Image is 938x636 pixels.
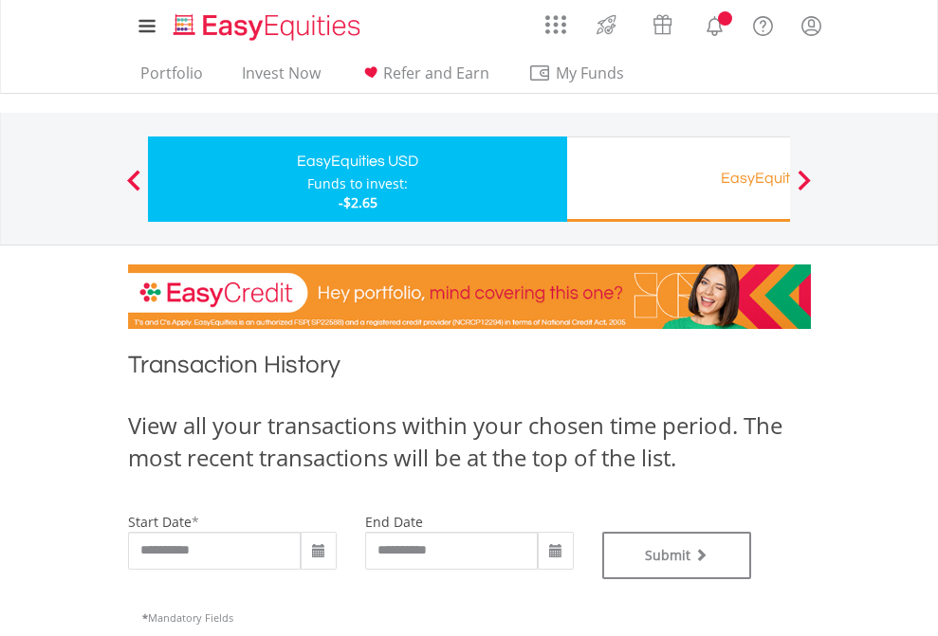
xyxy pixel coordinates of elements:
img: EasyCredit Promotion Banner [128,264,811,329]
h1: Transaction History [128,348,811,391]
img: thrive-v2.svg [591,9,622,40]
span: -$2.65 [339,193,377,211]
div: EasyEquities USD [159,148,556,174]
img: EasyEquities_Logo.png [170,11,368,43]
button: Submit [602,532,752,579]
span: Mandatory Fields [142,610,233,625]
a: AppsGrid [533,5,579,35]
div: Funds to invest: [307,174,408,193]
img: vouchers-v2.svg [647,9,678,40]
a: Home page [166,5,368,43]
label: start date [128,513,192,531]
a: Invest Now [234,64,328,93]
img: grid-menu-icon.svg [545,14,566,35]
span: Refer and Earn [383,63,489,83]
a: Portfolio [133,64,211,93]
a: Notifications [690,5,739,43]
a: Refer and Earn [352,64,497,93]
button: Next [785,179,823,198]
span: My Funds [528,61,653,85]
button: Previous [115,179,153,198]
a: Vouchers [635,5,690,40]
label: end date [365,513,423,531]
a: FAQ's and Support [739,5,787,43]
a: My Profile [787,5,836,46]
div: View all your transactions within your chosen time period. The most recent transactions will be a... [128,409,811,475]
